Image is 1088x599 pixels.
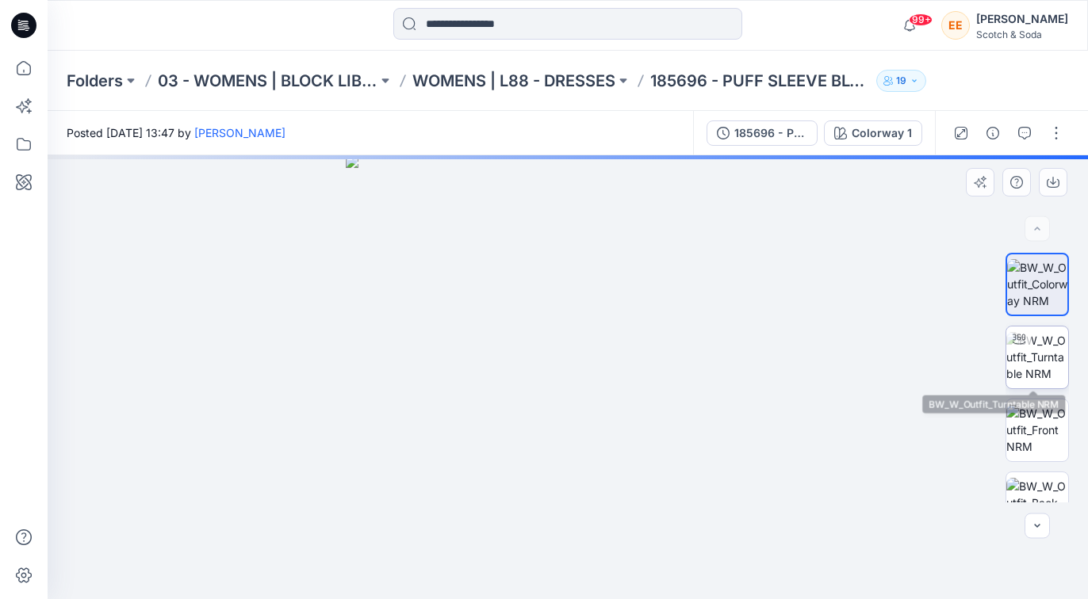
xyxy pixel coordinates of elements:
[67,124,285,141] span: Posted [DATE] 13:47 by
[1006,478,1068,528] img: BW_W_Outfit_Back NRM
[876,70,926,92] button: 19
[1006,405,1068,455] img: BW_W_Outfit_Front NRM
[412,70,615,92] a: WOMENS | L88 - DRESSES
[909,13,933,26] span: 99+
[852,124,912,142] div: Colorway 1
[980,120,1006,146] button: Details
[734,124,807,142] div: 185696 - PUFF SLEEVE BLOUSE V1-0
[194,126,285,139] a: [PERSON_NAME]
[824,120,922,146] button: Colorway 1
[650,70,870,92] p: 185696 - PUFF SLEEVE BLOUSE V1-0
[941,11,970,40] div: EE
[707,120,818,146] button: 185696 - PUFF SLEEVE BLOUSE V1-0
[976,10,1068,29] div: [PERSON_NAME]
[1007,259,1067,309] img: BW_W_Outfit_Colorway NRM
[346,155,790,599] img: eyJhbGciOiJIUzI1NiIsImtpZCI6IjAiLCJzbHQiOiJzZXMiLCJ0eXAiOiJKV1QifQ.eyJkYXRhIjp7InR5cGUiOiJzdG9yYW...
[896,72,906,90] p: 19
[976,29,1068,40] div: Scotch & Soda
[1006,332,1068,382] img: BW_W_Outfit_Turntable NRM
[67,70,123,92] a: Folders
[158,70,377,92] a: 03 - WOMENS | BLOCK LIBRARY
